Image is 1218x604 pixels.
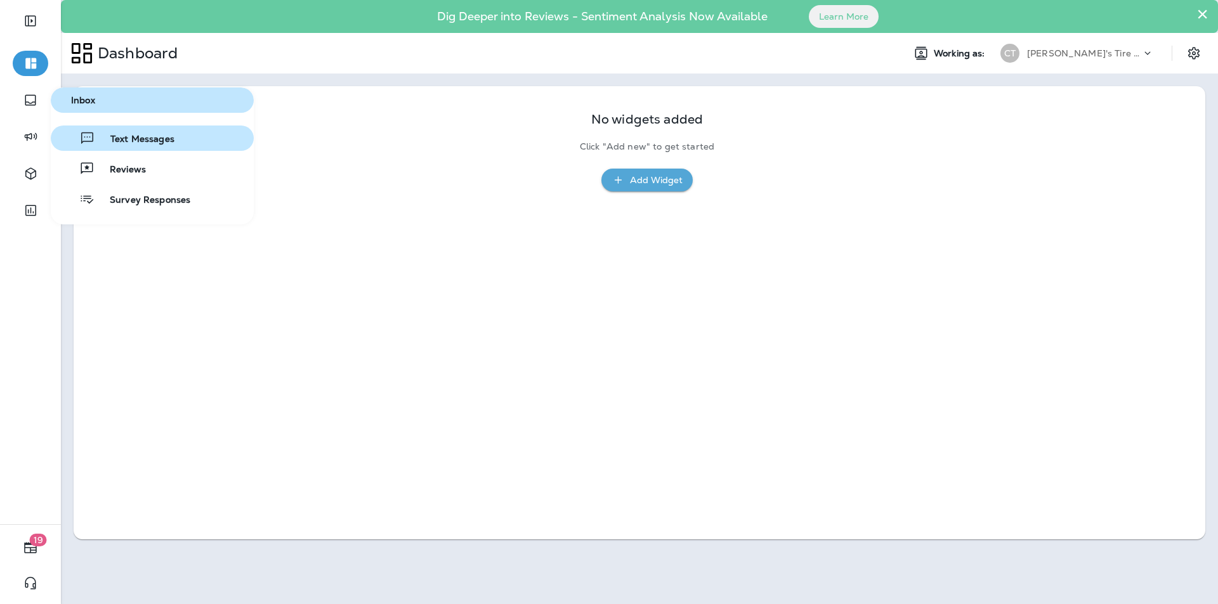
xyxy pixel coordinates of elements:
[95,134,174,146] span: Text Messages
[56,95,249,106] span: Inbox
[13,8,48,34] button: Expand Sidebar
[51,125,254,151] button: Text Messages
[580,141,714,152] p: Click "Add new" to get started
[93,44,178,63] p: Dashboard
[630,172,683,188] div: Add Widget
[95,164,146,176] span: Reviews
[1196,4,1208,24] button: Close
[591,114,703,125] p: No widgets added
[400,15,804,18] p: Dig Deeper into Reviews - Sentiment Analysis Now Available
[1027,48,1141,58] p: [PERSON_NAME]'s Tire & Auto
[95,195,190,207] span: Survey Responses
[1182,42,1205,65] button: Settings
[51,156,254,181] button: Reviews
[1000,44,1019,63] div: CT
[809,5,879,28] button: Learn More
[51,87,254,113] button: Inbox
[51,186,254,212] button: Survey Responses
[934,48,988,59] span: Working as:
[30,534,47,546] span: 19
